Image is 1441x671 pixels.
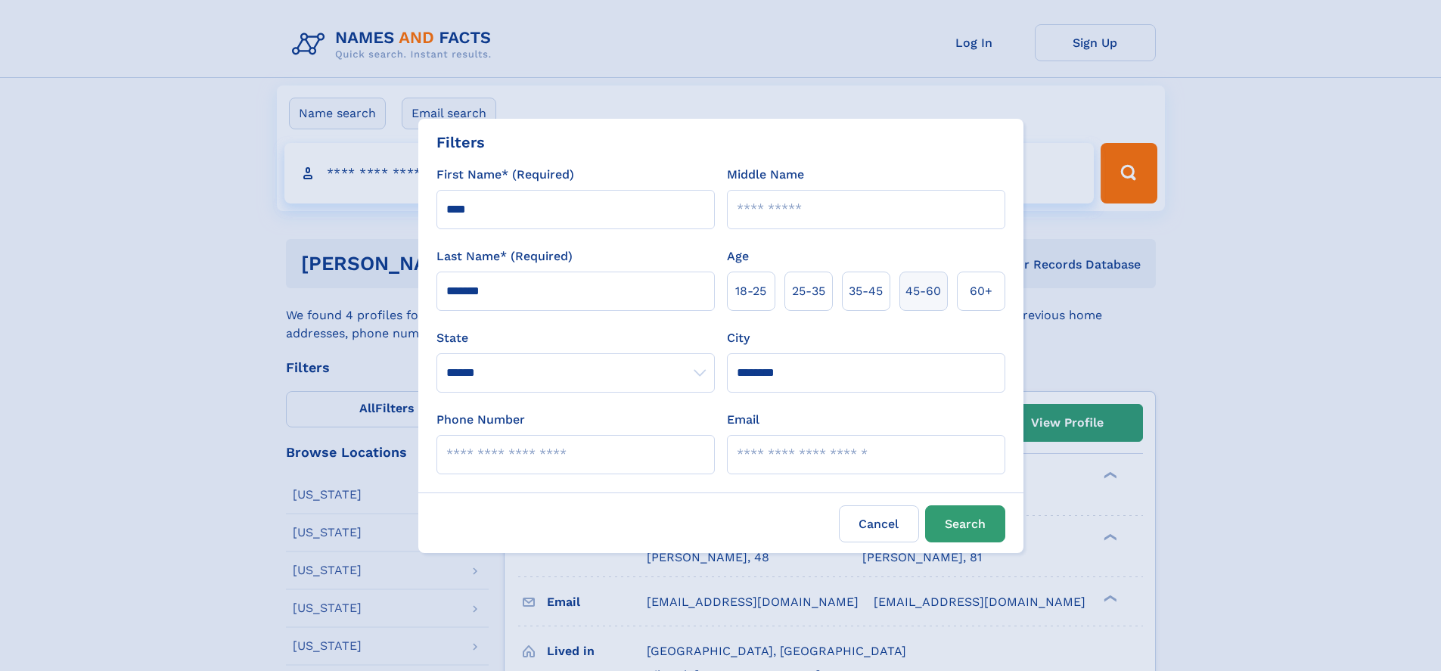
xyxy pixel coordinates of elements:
span: 35‑45 [849,282,883,300]
label: Last Name* (Required) [436,247,573,266]
label: Cancel [839,505,919,542]
span: 18‑25 [735,282,766,300]
button: Search [925,505,1005,542]
label: Phone Number [436,411,525,429]
label: Middle Name [727,166,804,184]
label: State [436,329,715,347]
label: First Name* (Required) [436,166,574,184]
span: 25‑35 [792,282,825,300]
label: Email [727,411,759,429]
label: City [727,329,750,347]
span: 45‑60 [905,282,941,300]
span: 60+ [970,282,992,300]
label: Age [727,247,749,266]
div: Filters [436,131,485,154]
